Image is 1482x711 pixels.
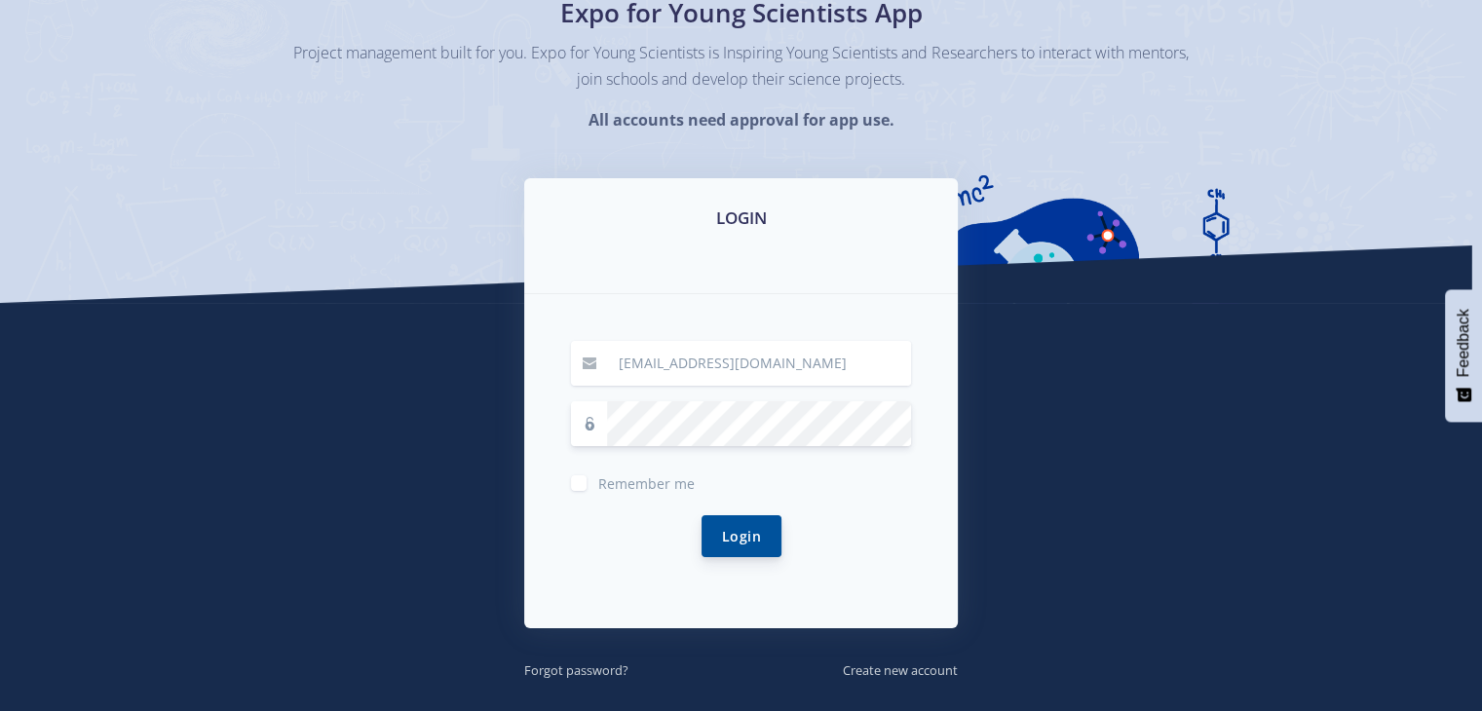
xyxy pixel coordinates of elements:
input: Email / User ID [607,341,911,386]
span: Remember me [598,474,695,493]
p: Project management built for you. Expo for Young Scientists is Inspiring Young Scientists and Res... [293,40,1190,93]
a: Create new account [843,658,958,680]
a: Forgot password? [524,658,628,680]
strong: All accounts need approval for app use. [588,109,893,131]
small: Forgot password? [524,661,628,679]
span: Feedback [1455,309,1472,377]
button: Login [702,515,781,557]
button: Feedback - Show survey [1445,289,1482,422]
h3: LOGIN [548,206,934,231]
small: Create new account [843,661,958,679]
